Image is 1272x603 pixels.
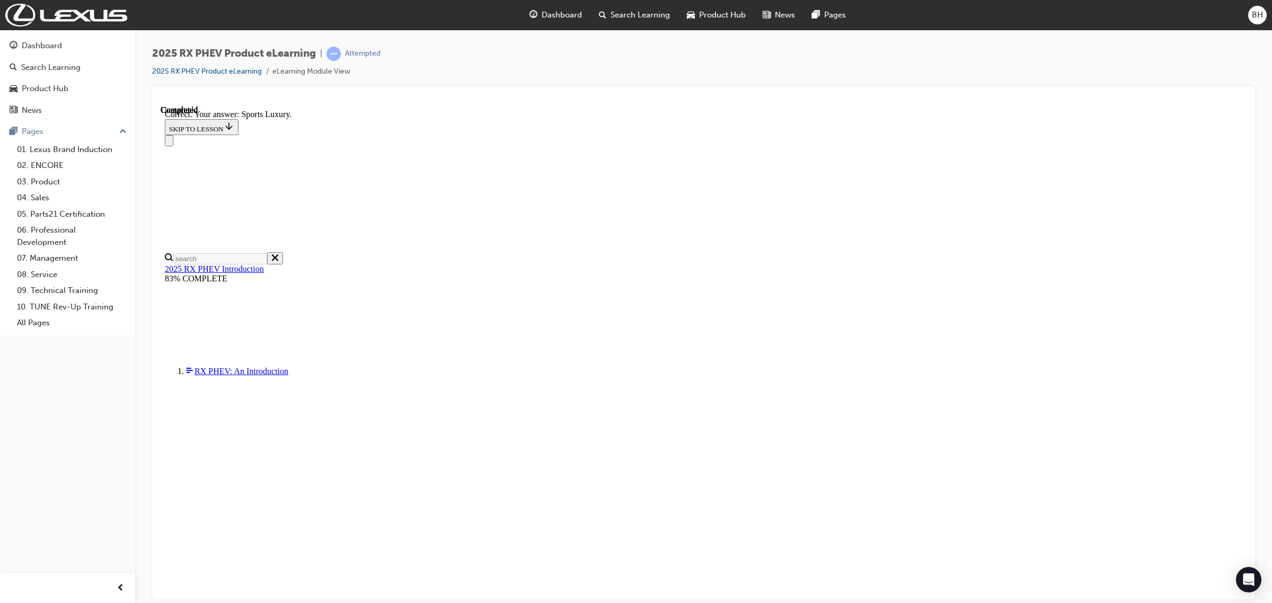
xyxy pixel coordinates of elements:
span: SKIP TO LESSON [8,20,74,28]
a: 04. Sales [13,190,131,206]
a: 08. Service [13,267,131,283]
a: 09. Technical Training [13,282,131,299]
span: prev-icon [117,582,125,595]
button: Close search menu [107,147,122,159]
span: News [775,9,795,21]
span: Search Learning [611,9,670,21]
span: Product Hub [699,9,746,21]
button: DashboardSearch LearningProduct HubNews [4,34,131,122]
a: 2025 RX PHEV Product eLearning [152,67,262,76]
div: Open Intercom Messenger [1236,567,1261,592]
span: Pages [824,9,846,21]
a: Dashboard [4,36,131,56]
span: learningRecordVerb_ATTEMPT-icon [326,47,341,61]
div: Attempted [345,49,381,59]
div: Correct. Your answer: Sports Luxury. [4,4,1082,14]
span: up-icon [119,125,127,139]
input: Search [13,148,107,159]
span: guage-icon [10,41,17,51]
a: 06. Professional Development [13,222,131,250]
span: BH [1252,9,1263,21]
span: car-icon [687,8,695,22]
button: SKIP TO LESSON [4,14,78,30]
a: 10. TUNE Rev-Up Training [13,299,131,315]
span: pages-icon [10,127,17,137]
button: Close navigation menu [4,30,13,41]
div: Dashboard [22,40,62,52]
span: news-icon [10,106,17,116]
a: 02. ENCORE [13,157,131,174]
button: Pages [4,122,131,141]
a: 01. Lexus Brand Induction [13,141,131,158]
a: All Pages [13,315,131,331]
span: 2025 RX PHEV Product eLearning [152,48,316,60]
div: Product Hub [22,83,68,95]
span: | [320,48,322,60]
span: search-icon [599,8,606,22]
a: guage-iconDashboard [521,4,590,26]
a: 03. Product [13,174,131,190]
a: 07. Management [13,250,131,267]
a: News [4,101,131,120]
button: BH [1248,6,1267,24]
a: 2025 RX PHEV Introduction [4,159,103,168]
span: Dashboard [542,9,582,21]
li: eLearning Module View [272,66,350,78]
a: car-iconProduct Hub [678,4,754,26]
a: news-iconNews [754,4,803,26]
div: News [22,104,42,117]
a: pages-iconPages [803,4,854,26]
div: Search Learning [21,61,81,74]
a: search-iconSearch Learning [590,4,678,26]
a: Search Learning [4,58,131,77]
div: Pages [22,126,43,138]
div: 83% COMPLETE [4,169,1082,178]
a: 05. Parts21 Certification [13,206,131,223]
span: news-icon [763,8,771,22]
img: Trak [5,4,127,26]
span: pages-icon [812,8,820,22]
span: guage-icon [529,8,537,22]
span: car-icon [10,84,17,94]
a: Product Hub [4,79,131,99]
span: search-icon [10,63,17,73]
